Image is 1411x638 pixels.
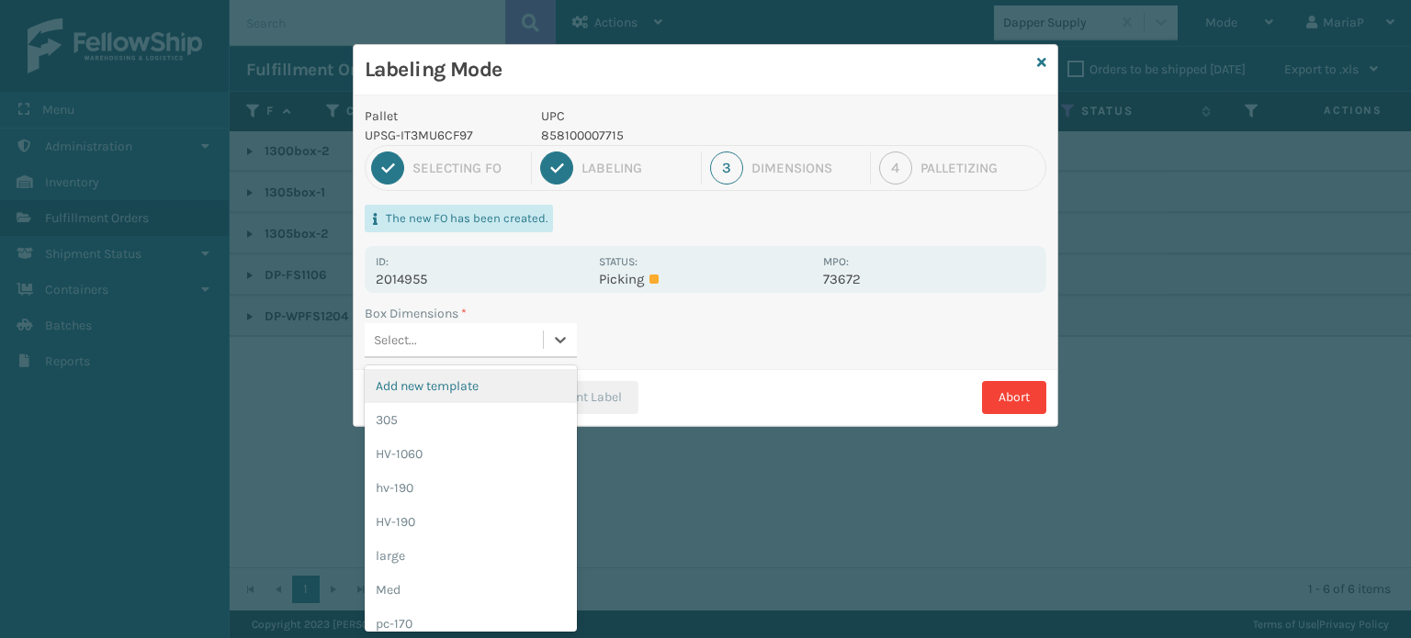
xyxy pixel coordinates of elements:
button: Abort [982,381,1046,414]
button: Print Label [525,381,638,414]
p: Pallet [365,106,519,126]
div: Selecting FO [412,160,523,176]
p: The new FO has been created. [386,210,547,227]
div: large [365,539,577,573]
p: 858100007715 [541,126,812,145]
p: 73672 [823,271,1035,287]
label: Id: [376,255,389,268]
label: Status: [599,255,638,268]
p: UPSG-IT3MU6CF97 [365,126,519,145]
div: 1 [371,151,404,185]
div: Labeling [581,160,692,176]
h3: Labeling Mode [365,56,1030,84]
label: Box Dimensions [365,304,467,323]
div: Palletizing [920,160,1040,176]
div: 4 [879,151,912,185]
p: Picking [599,271,811,287]
div: HV-190 [365,505,577,539]
div: hv-190 [365,471,577,505]
div: Med [365,573,577,607]
div: 3 [710,151,743,185]
p: 2014955 [376,271,588,287]
p: UPC [541,106,812,126]
div: HV-1060 [365,437,577,471]
div: Add new template [365,369,577,403]
div: 305 [365,403,577,437]
div: Select... [374,330,417,350]
div: 2 [540,151,573,185]
div: Dimensions [751,160,862,176]
label: MPO: [823,255,849,268]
